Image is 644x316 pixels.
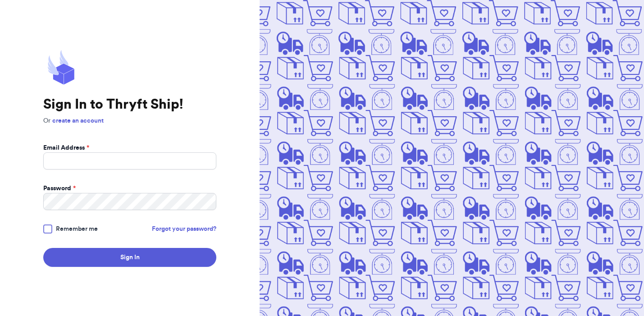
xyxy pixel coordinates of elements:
label: Password [43,184,76,193]
h1: Sign In to Thryft Ship! [43,96,216,113]
span: Remember me [56,224,98,234]
button: Sign In [43,248,216,267]
label: Email Address [43,143,89,152]
a: create an account [52,118,104,124]
p: Or [43,116,216,125]
a: Forgot your password? [152,224,216,234]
